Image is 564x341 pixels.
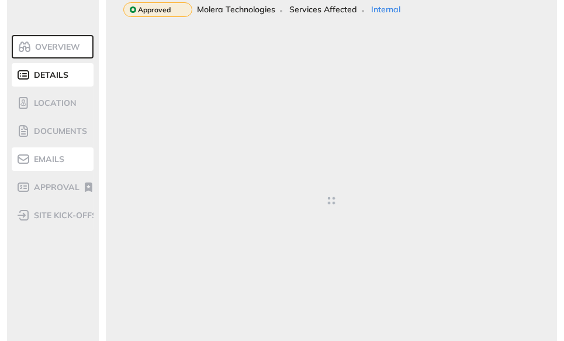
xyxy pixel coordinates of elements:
span: Overview [32,42,80,52]
span: Details [30,70,68,80]
span: Location [30,98,77,108]
span: Approved [138,6,171,14]
span: Internal [371,5,400,15]
span: Services Affected [289,5,357,15]
span: Approval [30,182,79,192]
span: Emails [30,154,64,164]
span: site kick-offs [30,211,97,221]
span: Molera Technologies [197,5,275,15]
span: Documents [30,126,87,136]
